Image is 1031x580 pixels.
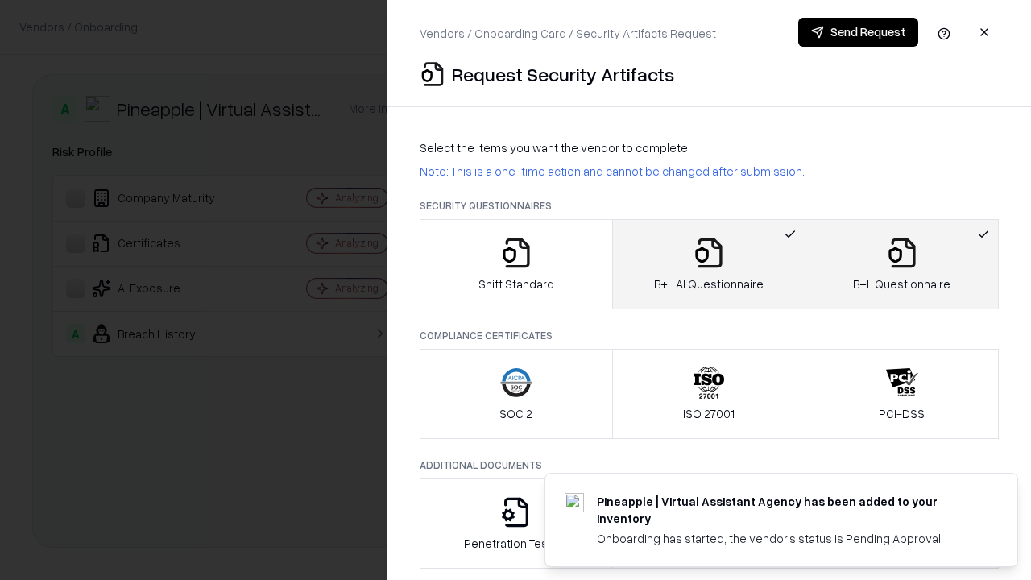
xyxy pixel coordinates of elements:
p: Additional Documents [420,458,999,472]
p: Compliance Certificates [420,329,999,342]
button: PCI-DSS [805,349,999,439]
p: Note: This is a one-time action and cannot be changed after submission. [420,163,999,180]
p: Penetration Testing [464,535,568,552]
p: SOC 2 [499,405,532,422]
p: ISO 27001 [683,405,735,422]
button: ISO 27001 [612,349,806,439]
p: PCI-DSS [879,405,925,422]
button: SOC 2 [420,349,613,439]
p: B+L AI Questionnaire [654,275,764,292]
p: Security Questionnaires [420,199,999,213]
button: B+L Questionnaire [805,219,999,309]
button: Penetration Testing [420,478,613,569]
button: Shift Standard [420,219,613,309]
p: Request Security Artifacts [452,61,674,87]
p: Shift Standard [478,275,554,292]
img: trypineapple.com [565,493,584,512]
p: Select the items you want the vendor to complete: [420,139,999,156]
button: B+L AI Questionnaire [612,219,806,309]
p: Vendors / Onboarding Card / Security Artifacts Request [420,25,716,42]
div: Onboarding has started, the vendor's status is Pending Approval. [597,530,979,547]
button: Send Request [798,18,918,47]
div: Pineapple | Virtual Assistant Agency has been added to your inventory [597,493,979,527]
p: B+L Questionnaire [853,275,950,292]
